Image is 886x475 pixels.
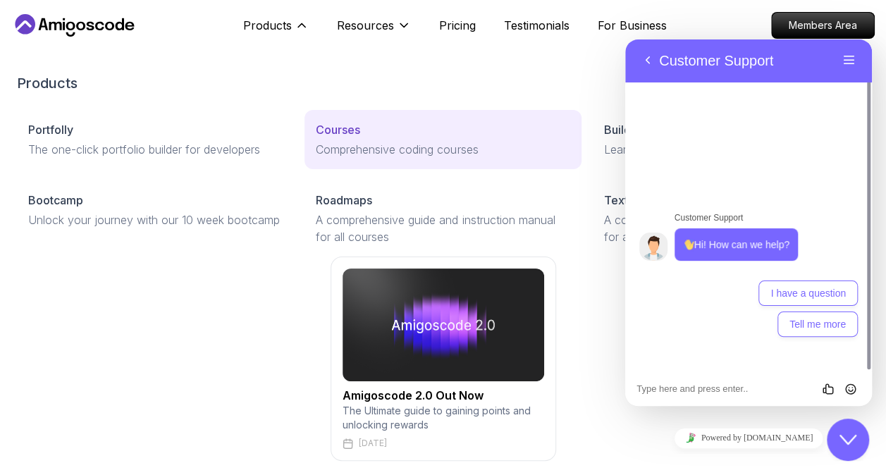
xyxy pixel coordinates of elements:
button: Products [243,17,309,45]
p: Resources [337,17,394,34]
p: A comprehensive guide and instruction manual for all courses [316,211,570,245]
a: RoadmapsA comprehensive guide and instruction manual for all courses [304,180,581,257]
a: PortfollyThe one-click portfolio builder for developers [17,110,293,169]
a: CoursesComprehensive coding courses [304,110,581,169]
p: [DATE] [359,438,387,449]
a: For Business [598,17,667,34]
p: Unlock your journey with our 10 week bootcamp [28,211,282,228]
p: Textbook [604,192,656,209]
a: Testimonials [504,17,570,34]
p: Comprehensive coding courses [316,141,570,158]
iframe: chat widget [827,419,872,461]
p: Bootcamp [28,192,83,209]
h2: Products [17,73,869,93]
h2: Amigoscode 2.0 Out Now [343,387,544,404]
p: Courses [316,121,360,138]
button: Resources [337,17,411,45]
iframe: chat widget [625,422,872,454]
a: Members Area [771,12,875,39]
p: A comprehensive guide and instruction manual for all courses [604,211,858,245]
p: Products [243,17,292,34]
p: The Ultimate guide to gaining points and unlocking rewards [343,404,544,432]
p: Members Area [772,13,874,38]
a: amigoscode 2.0Amigoscode 2.0 Out NowThe Ultimate guide to gaining points and unlocking rewards[DATE] [17,257,869,461]
a: Textbookfor studentsA comprehensive guide and instruction manual for all courses [593,180,869,257]
iframe: chat widget [625,39,872,406]
a: Pricing [439,17,476,34]
p: The one-click portfolio builder for developers [28,141,282,158]
p: Portfolly [28,121,73,138]
a: BuildsLearn by building real projects [593,110,869,169]
img: amigoscode 2.0 [343,269,544,381]
p: Roadmaps [316,192,372,209]
p: Builds [604,121,636,138]
p: Learn by building real projects [604,141,858,158]
a: BootcampUnlock your journey with our 10 week bootcamp [17,180,293,240]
